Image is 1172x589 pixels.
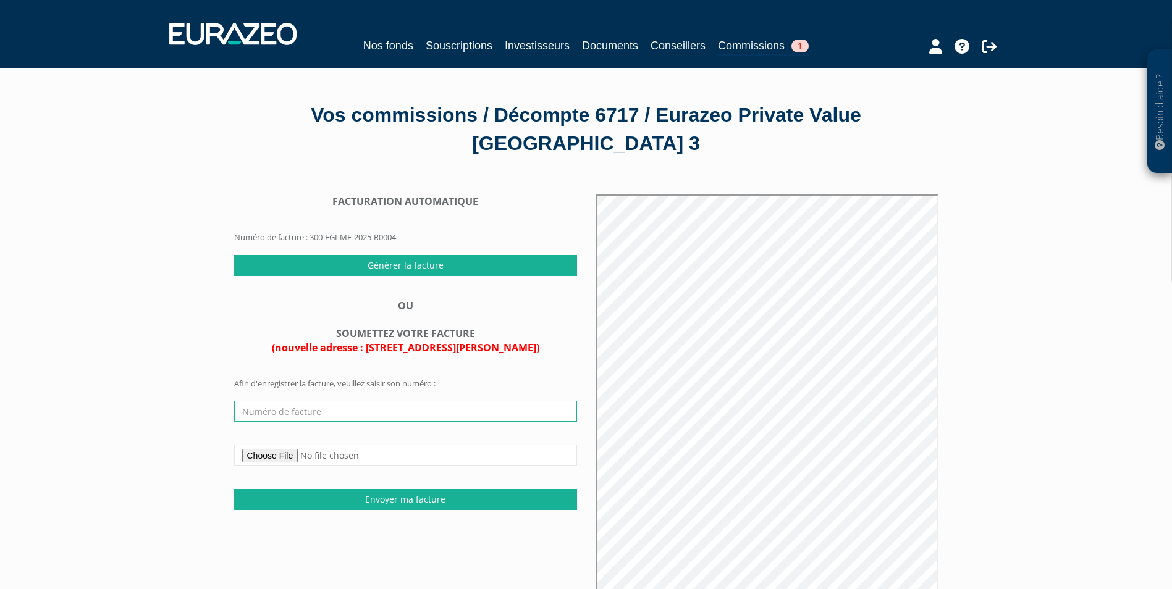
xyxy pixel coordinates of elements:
[363,37,413,54] a: Nos fonds
[234,101,938,157] div: Vos commissions / Décompte 6717 / Eurazeo Private Value [GEOGRAPHIC_DATA] 3
[651,37,706,54] a: Conseillers
[505,37,570,54] a: Investisseurs
[234,378,577,509] form: Afin d'enregistrer la facture, veuillez saisir son numéro :
[718,37,809,56] a: Commissions1
[426,37,492,54] a: Souscriptions
[169,23,297,45] img: 1732889491-logotype_eurazeo_blanc_rvb.png
[1153,56,1167,167] p: Besoin d'aide ?
[234,489,577,510] input: Envoyer ma facture
[582,37,638,54] a: Documents
[234,194,577,254] form: Numéro de facture : 300-EGI-MF-2025-R0004
[234,255,577,276] input: Générer la facture
[272,341,539,354] span: (nouvelle adresse : [STREET_ADDRESS][PERSON_NAME])
[791,40,809,52] span: 1
[234,299,577,355] div: OU SOUMETTEZ VOTRE FACTURE
[234,194,577,209] div: FACTURATION AUTOMATIQUE
[234,401,577,422] input: Numéro de facture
